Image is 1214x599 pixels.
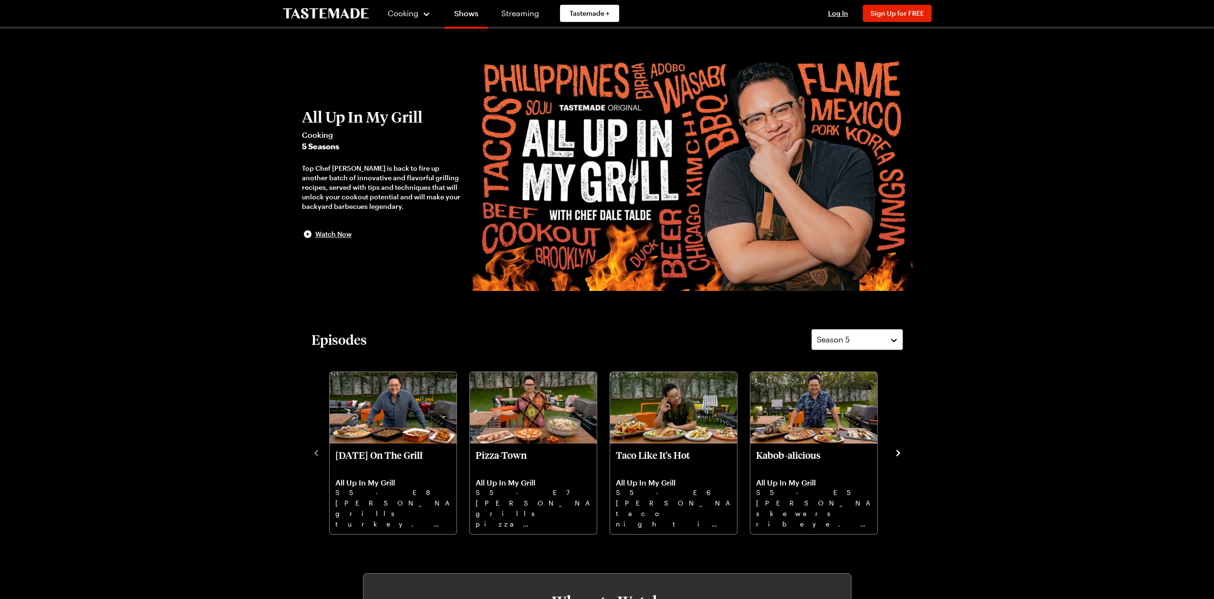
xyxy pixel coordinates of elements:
p: All Up In My Grill [476,478,591,487]
p: [PERSON_NAME] grills turkey, smoky sides, and pumpkin donut bread pudding. [DATE] just hit differ... [335,498,451,528]
p: [PERSON_NAME] skewers ribeye, salmon, smoky eggplant dip, and grilled peaches. Food on sticks nev... [756,498,872,528]
span: Sign Up for FREE [871,9,924,17]
span: 5 Seasons [302,141,463,152]
span: Cooking [388,9,418,18]
button: Log In [819,9,857,18]
span: Log In [828,9,848,17]
p: Taco Like It's Hot [616,449,731,472]
a: Shows [445,2,488,29]
a: Tastemade + [560,5,619,22]
p: S5 - E7 [476,487,591,498]
a: Kabob-alicious [756,449,872,528]
div: 1 / 8 [329,369,469,535]
button: Season 5 [811,329,903,350]
span: Watch Now [315,229,352,239]
a: Thanksgiving On The Grill [335,449,451,528]
img: All Up In My Grill [473,57,913,291]
div: 4 / 8 [749,369,890,535]
p: [PERSON_NAME] grills pizza bagels, pasta pie, epic chop salad, and caramel olive oil cake. Pizza ... [476,498,591,528]
div: 3 / 8 [609,369,749,535]
div: 2 / 8 [469,369,609,535]
a: Pizza-Town [476,449,591,528]
p: S5 - E6 [616,487,731,498]
p: [PERSON_NAME] taco night is next-level: crispy corn ribs, grilled pepian chicken, sweet empanadas... [616,498,731,528]
p: Kabob-alicious [756,449,872,472]
a: To Tastemade Home Page [283,8,369,19]
button: All Up In My GrillCooking5 SeasonsTop Chef [PERSON_NAME] is back to fire up another batch of inno... [302,108,463,240]
img: Kabob-alicious [750,372,877,444]
p: All Up In My Grill [616,478,731,487]
button: navigate to next item [893,446,903,458]
span: Season 5 [817,334,850,345]
img: Taco Like It's Hot [610,372,737,444]
p: S5 - E5 [756,487,872,498]
p: All Up In My Grill [756,478,872,487]
p: S5 - E8 [335,487,451,498]
h2: Episodes [311,331,367,348]
img: Thanksgiving On The Grill [330,372,457,444]
a: Taco Like It's Hot [616,449,731,528]
p: Pizza-Town [476,449,591,472]
button: Cooking [388,2,431,25]
span: Tastemade + [570,9,610,18]
div: Taco Like It's Hot [610,372,737,534]
p: [DATE] On The Grill [335,449,451,472]
p: All Up In My Grill [335,478,451,487]
img: Pizza-Town [470,372,597,444]
h2: All Up In My Grill [302,108,463,125]
button: Sign Up for FREE [863,5,932,22]
div: Kabob-alicious [750,372,877,534]
div: Thanksgiving On The Grill [330,372,457,534]
span: Cooking [302,129,463,141]
button: navigate to previous item [311,446,321,458]
div: Top Chef [PERSON_NAME] is back to fire up another batch of innovative and flavorful grilling reci... [302,164,463,211]
div: Pizza-Town [470,372,597,534]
